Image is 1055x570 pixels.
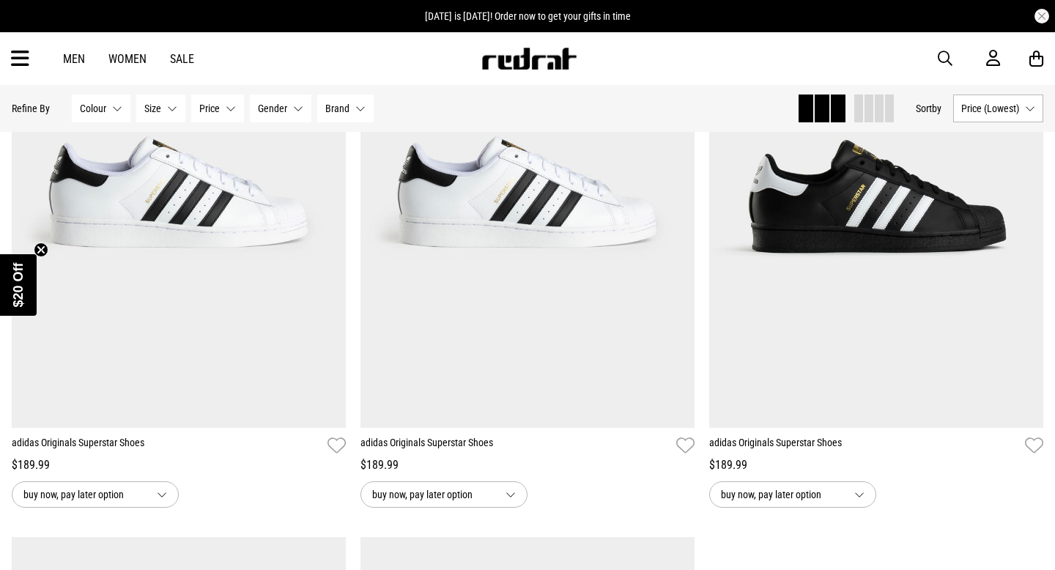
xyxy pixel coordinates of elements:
[250,95,311,122] button: Gender
[709,435,1019,456] a: adidas Originals Superstar Shoes
[932,103,941,114] span: by
[63,52,85,66] a: Men
[916,100,941,117] button: Sortby
[80,103,106,114] span: Colour
[12,103,50,114] p: Refine By
[481,48,577,70] img: Redrat logo
[11,262,26,307] span: $20 Off
[325,103,349,114] span: Brand
[721,486,843,503] span: buy now, pay later option
[170,52,194,66] a: Sale
[12,456,346,474] div: $189.99
[961,103,1019,114] span: Price (Lowest)
[23,486,145,503] span: buy now, pay later option
[72,95,130,122] button: Colour
[144,103,161,114] span: Size
[34,243,48,257] button: Close teaser
[258,103,287,114] span: Gender
[709,456,1043,474] div: $189.99
[12,6,56,50] button: Open LiveChat chat widget
[12,481,179,508] button: buy now, pay later option
[360,481,527,508] button: buy now, pay later option
[953,95,1043,122] button: Price (Lowest)
[199,103,220,114] span: Price
[372,486,494,503] span: buy now, pay later option
[425,10,631,22] span: [DATE] is [DATE]! Order now to get your gifts in time
[191,95,244,122] button: Price
[360,435,670,456] a: adidas Originals Superstar Shoes
[12,435,322,456] a: adidas Originals Superstar Shoes
[317,95,374,122] button: Brand
[709,481,876,508] button: buy now, pay later option
[360,456,695,474] div: $189.99
[108,52,147,66] a: Women
[136,95,185,122] button: Size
